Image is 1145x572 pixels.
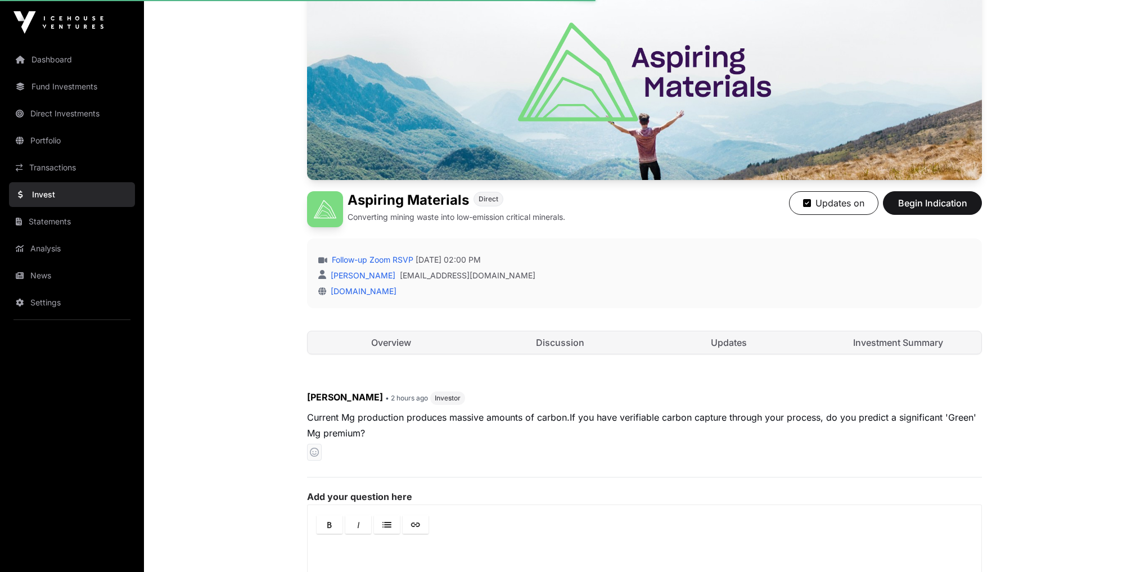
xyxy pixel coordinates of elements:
[307,409,982,441] p: Current Mg production produces massive amounts of carbon.If you have verifiable carbon capture th...
[307,391,383,403] span: [PERSON_NAME]
[477,331,644,354] a: Discussion
[307,491,982,502] label: Add your question here
[435,394,461,403] span: Investor
[9,155,135,180] a: Transactions
[9,128,135,153] a: Portfolio
[348,211,565,223] p: Converting mining waste into low-emission critical minerals.
[13,11,103,34] img: Icehouse Ventures Logo
[883,202,982,214] a: Begin Indication
[416,254,481,265] span: [DATE] 02:00 PM
[400,270,535,281] a: [EMAIL_ADDRESS][DOMAIN_NAME]
[815,331,982,354] a: Investment Summary
[9,182,135,207] a: Invest
[646,331,813,354] a: Updates
[789,191,878,215] button: Updates on
[374,515,400,534] a: Lists
[9,236,135,261] a: Analysis
[9,263,135,288] a: News
[317,515,342,534] a: Bold
[9,74,135,99] a: Fund Investments
[326,286,396,296] a: [DOMAIN_NAME]
[308,331,981,354] nav: Tabs
[9,209,135,234] a: Statements
[385,394,428,402] span: • 2 hours ago
[897,196,968,210] span: Begin Indication
[308,331,475,354] a: Overview
[403,515,429,534] a: Link
[345,515,371,534] a: Italic
[9,101,135,126] a: Direct Investments
[9,290,135,315] a: Settings
[479,195,498,204] span: Direct
[330,254,413,265] a: Follow-up Zoom RSVP
[307,191,343,227] img: Aspiring Materials
[1089,518,1145,572] iframe: Chat Widget
[883,191,982,215] button: Begin Indication
[328,271,395,280] a: [PERSON_NAME]
[348,191,469,209] h1: Aspiring Materials
[9,47,135,72] a: Dashboard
